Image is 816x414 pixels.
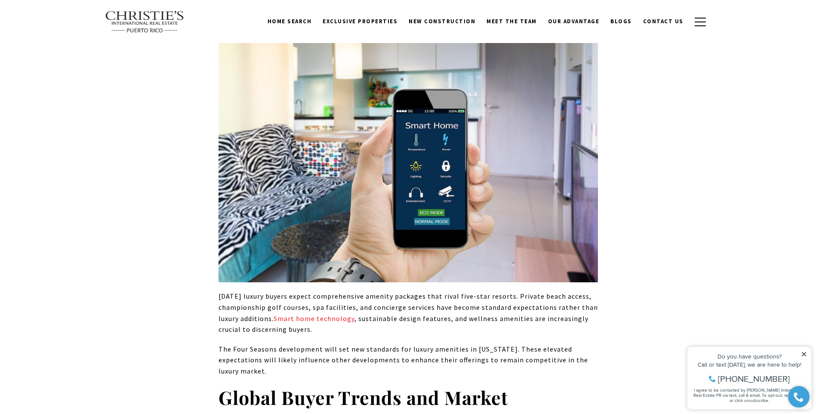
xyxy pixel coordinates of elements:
img: Christie's International Real Estate text transparent background [105,11,185,33]
span: Blogs [610,18,632,25]
button: button [689,9,711,34]
a: Exclusive Properties [317,13,403,30]
a: Smart home technology - open in a new tab [274,314,354,323]
p: The Four Seasons development will set new standards for luxury amenities in [US_STATE]. These ele... [219,344,598,377]
span: [PHONE_NUMBER] [35,40,107,49]
a: Home Search [262,13,317,30]
span: I agree to be contacted by [PERSON_NAME] International Real Estate PR via text, call & email. To ... [11,53,123,69]
a: Meet the Team [481,13,542,30]
p: [DATE] luxury buyers expect comprehensive amenity packages that rival five-star resorts. Private ... [219,291,598,335]
a: New Construction [403,13,481,30]
span: Exclusive Properties [323,18,397,25]
img: A hand holds a smartphone displaying a smart home app, with icons for temperature, power, lightin... [219,30,598,282]
a: Blogs [605,13,637,30]
span: New Construction [409,18,475,25]
div: Do you have questions? [9,19,124,25]
div: Call or text [DATE], we are here to help! [9,28,124,34]
span: Contact Us [643,18,684,25]
span: Our Advantage [548,18,600,25]
a: Our Advantage [542,13,605,30]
